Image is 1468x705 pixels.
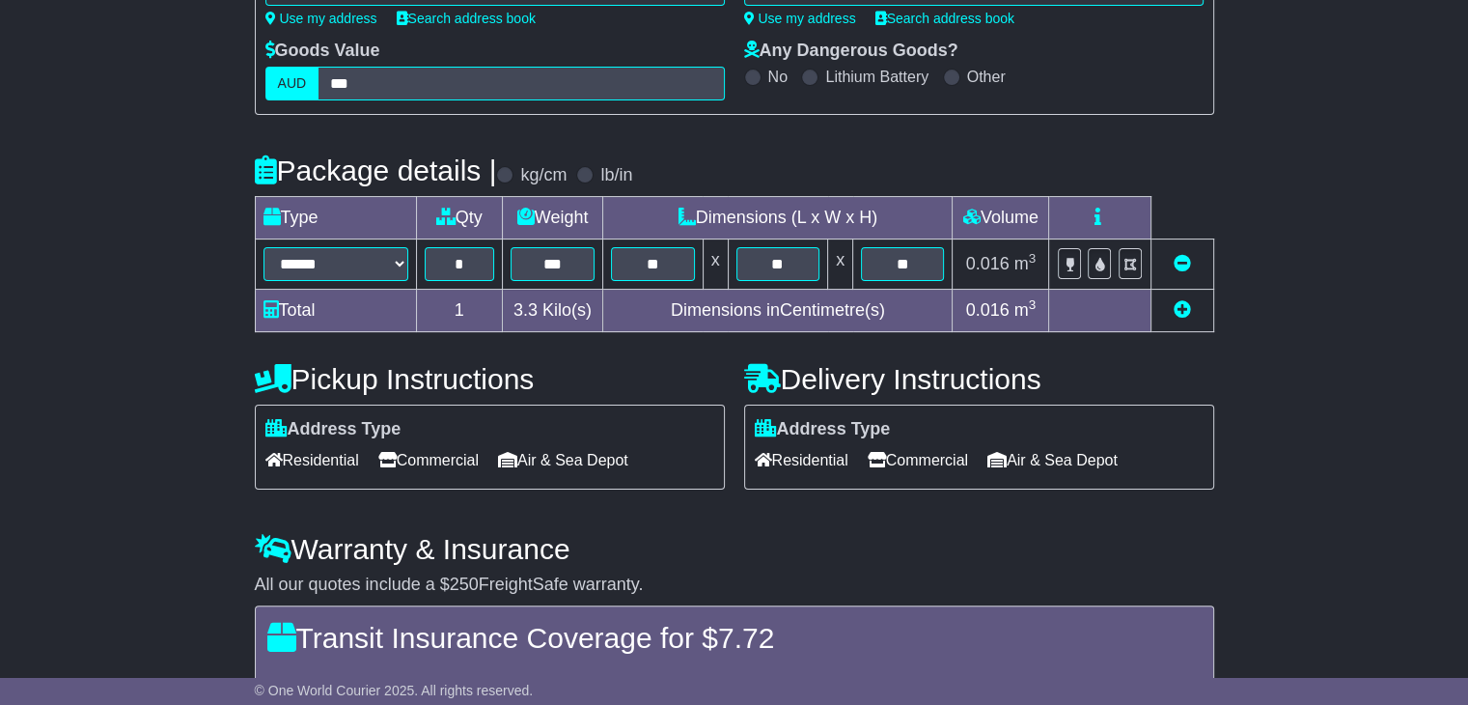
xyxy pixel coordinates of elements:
[953,197,1049,240] td: Volume
[755,445,848,475] span: Residential
[987,445,1118,475] span: Air & Sea Depot
[744,363,1214,395] h4: Delivery Instructions
[265,11,377,26] a: Use my address
[378,445,479,475] span: Commercial
[502,197,602,240] td: Weight
[825,68,928,86] label: Lithium Battery
[703,240,728,290] td: x
[603,197,953,240] td: Dimensions (L x W x H)
[1029,297,1037,312] sup: 3
[265,41,380,62] label: Goods Value
[450,575,479,594] span: 250
[255,683,534,698] span: © One World Courier 2025. All rights reserved.
[1014,300,1037,320] span: m
[744,11,856,26] a: Use my address
[1174,254,1191,273] a: Remove this item
[255,197,416,240] td: Type
[265,67,319,100] label: AUD
[255,290,416,332] td: Total
[520,165,567,186] label: kg/cm
[718,622,774,654] span: 7.72
[755,419,891,440] label: Address Type
[1014,254,1037,273] span: m
[828,240,853,290] td: x
[267,622,1202,654] h4: Transit Insurance Coverage for $
[603,290,953,332] td: Dimensions in Centimetre(s)
[513,300,538,320] span: 3.3
[397,11,536,26] a: Search address book
[966,300,1010,320] span: 0.016
[416,290,502,332] td: 1
[255,363,725,395] h4: Pickup Instructions
[1174,300,1191,320] a: Add new item
[967,68,1006,86] label: Other
[255,155,497,186] h4: Package details |
[868,445,968,475] span: Commercial
[875,11,1014,26] a: Search address book
[498,445,628,475] span: Air & Sea Depot
[416,197,502,240] td: Qty
[502,290,602,332] td: Kilo(s)
[255,575,1214,596] div: All our quotes include a $ FreightSafe warranty.
[744,41,958,62] label: Any Dangerous Goods?
[1029,251,1037,266] sup: 3
[255,533,1214,565] h4: Warranty & Insurance
[265,445,359,475] span: Residential
[600,165,632,186] label: lb/in
[966,254,1010,273] span: 0.016
[265,419,402,440] label: Address Type
[768,68,788,86] label: No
